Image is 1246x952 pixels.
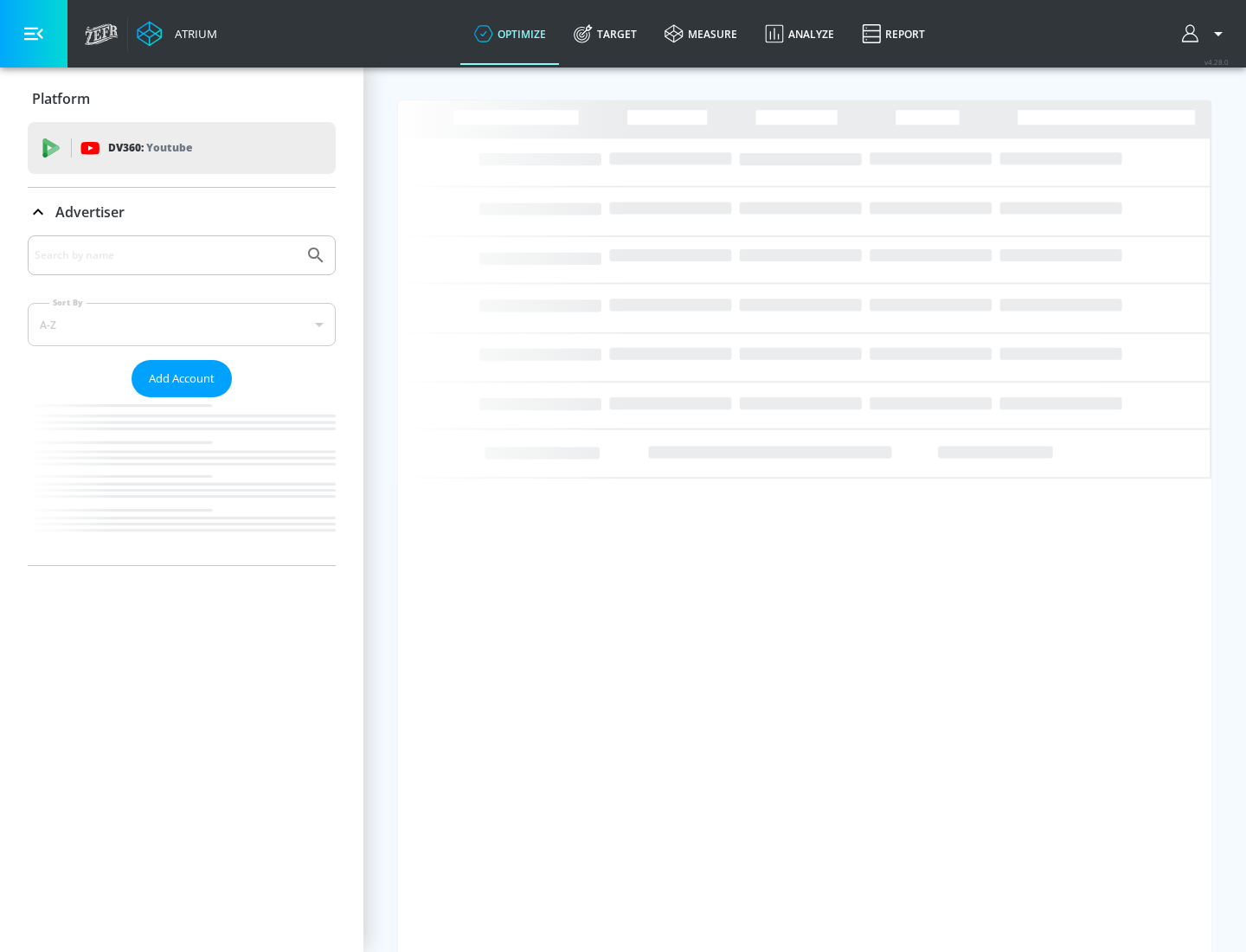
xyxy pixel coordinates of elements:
p: DV360: [108,138,192,158]
p: Advertiser [55,203,125,222]
div: Advertiser [28,235,336,565]
input: Search by name [35,244,297,267]
div: DV360: Youtube [28,122,336,174]
div: Platform [28,74,336,123]
span: v 4.28.0 [1204,57,1229,67]
a: optimize [460,3,560,65]
div: Advertiser [28,188,336,236]
div: Atrium [168,26,217,42]
a: Atrium [137,21,217,47]
div: A-Z [28,303,336,346]
p: Youtube [146,138,192,157]
a: Report [848,3,939,65]
a: Analyze [751,3,848,65]
nav: list of Advertiser [28,397,336,565]
a: measure [651,3,751,65]
button: Add Account [132,360,232,397]
a: Target [560,3,651,65]
span: Add Account [149,369,215,389]
p: Platform [32,89,90,108]
label: Sort By [49,297,87,308]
